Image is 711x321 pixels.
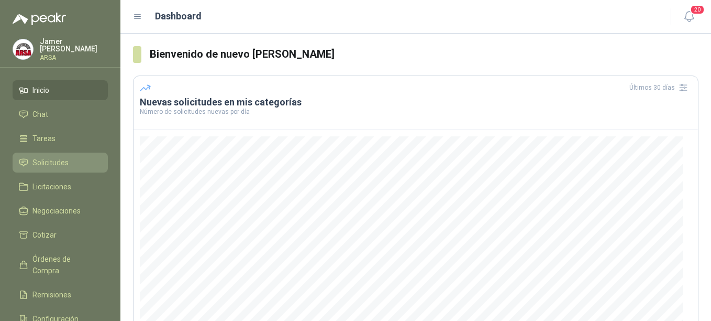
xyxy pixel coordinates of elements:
[629,79,692,96] div: Últimos 30 días
[32,84,49,96] span: Inicio
[140,109,692,115] p: Número de solicitudes nuevas por día
[13,39,33,59] img: Company Logo
[40,38,108,52] p: Jamer [PERSON_NAME]
[13,285,108,305] a: Remisiones
[155,9,202,24] h1: Dashboard
[13,129,108,148] a: Tareas
[13,13,66,25] img: Logo peakr
[13,249,108,281] a: Órdenes de Compra
[13,104,108,124] a: Chat
[13,177,108,197] a: Licitaciones
[32,181,71,192] span: Licitaciones
[32,205,81,217] span: Negociaciones
[40,55,108,61] p: ARSA
[13,153,108,173] a: Solicitudes
[680,7,698,26] button: 20
[32,253,98,276] span: Órdenes de Compra
[32,109,48,120] span: Chat
[140,96,692,109] h3: Nuevas solicitudes en mis categorías
[32,229,57,241] span: Cotizar
[150,46,698,62] h3: Bienvenido de nuevo [PERSON_NAME]
[32,289,71,301] span: Remisiones
[32,157,69,168] span: Solicitudes
[13,80,108,100] a: Inicio
[690,5,705,15] span: 20
[13,201,108,221] a: Negociaciones
[32,133,55,144] span: Tareas
[13,225,108,245] a: Cotizar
